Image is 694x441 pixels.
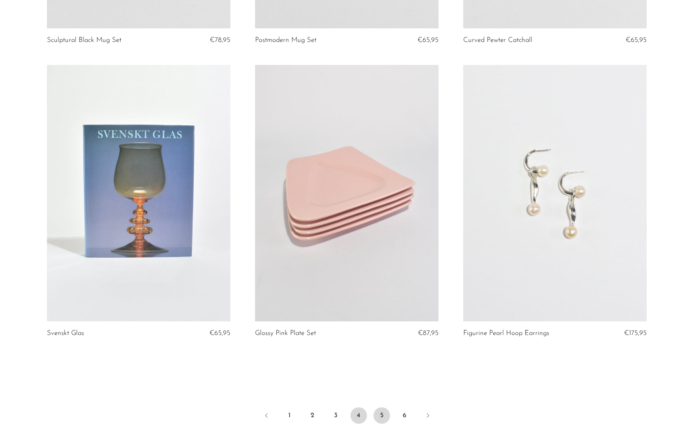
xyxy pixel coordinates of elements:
[258,407,275,425] a: Previous
[420,407,436,425] a: Next
[626,37,647,44] span: €65,95
[350,407,367,424] span: 4
[397,407,413,424] a: 6
[281,407,298,424] a: 1
[327,407,344,424] a: 3
[209,330,230,337] span: €65,95
[463,330,549,337] a: Figurine Pearl Hoop Earrings
[463,37,532,44] a: Curved Pewter Catchall
[47,37,121,44] a: Sculptural Black Mug Set
[374,407,390,424] a: 5
[255,330,316,337] a: Glossy Pink Plate Set
[210,37,230,44] span: €78,95
[418,330,439,337] span: €87,95
[304,407,321,424] a: 2
[47,330,84,337] a: Svenskt Glas
[418,37,439,44] span: €65,95
[624,330,647,337] span: €175,95
[255,37,316,44] a: Postmodern Mug Set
